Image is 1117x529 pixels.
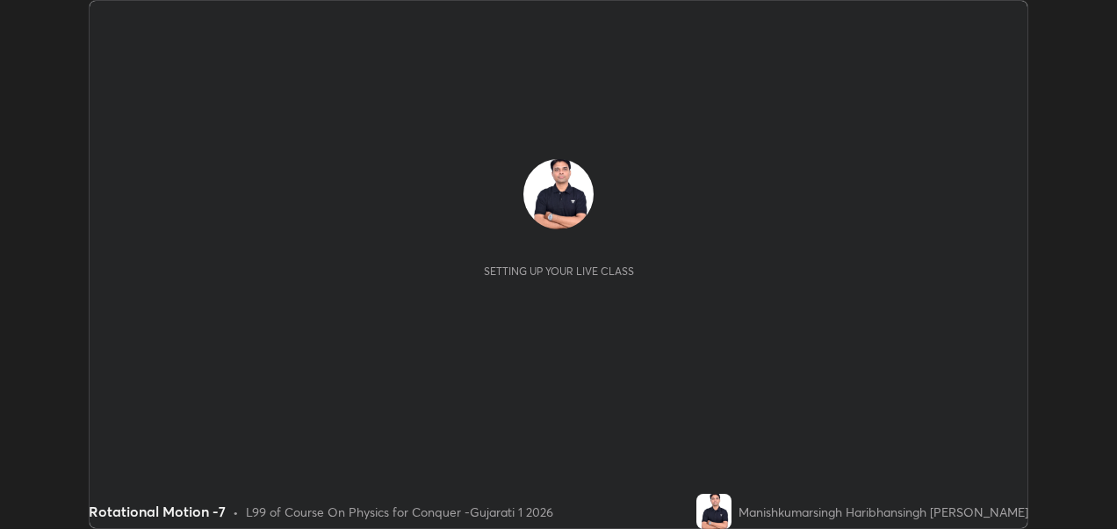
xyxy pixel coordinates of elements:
[233,503,239,521] div: •
[484,264,634,278] div: Setting up your live class
[523,159,594,229] img: b9b8c977c0ad43fea1605c3bc145410e.jpg
[246,503,553,521] div: L99 of Course On Physics for Conquer -Gujarati 1 2026
[696,494,731,529] img: b9b8c977c0ad43fea1605c3bc145410e.jpg
[739,503,1028,521] div: Manishkumarsingh Haribhansingh [PERSON_NAME]
[89,501,226,522] div: Rotational Motion -7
